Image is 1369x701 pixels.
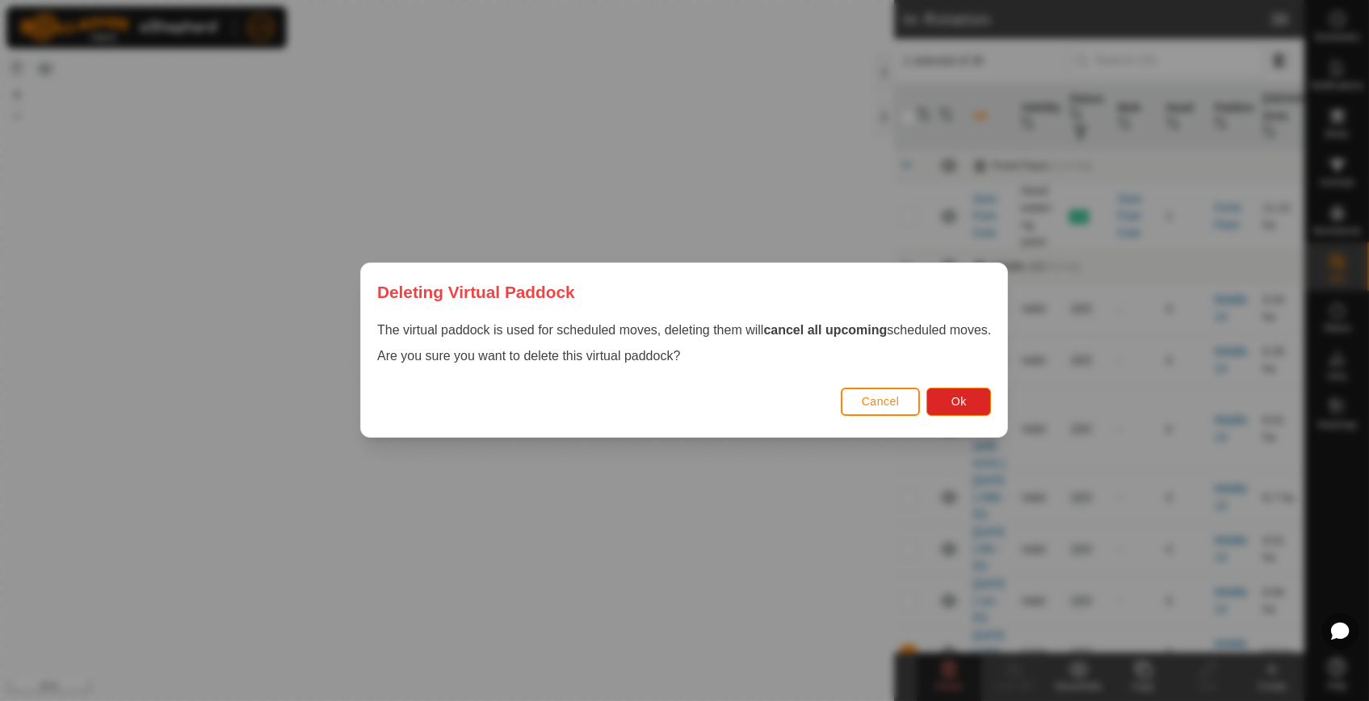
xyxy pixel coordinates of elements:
[862,396,900,409] span: Cancel
[841,388,921,416] button: Cancel
[764,324,888,338] strong: cancel all upcoming
[951,396,967,409] span: Ok
[927,388,992,416] button: Ok
[377,279,575,304] span: Deleting Virtual Paddock
[377,324,991,338] span: The virtual paddock is used for scheduled moves, deleting them will scheduled moves.
[377,347,991,367] p: Are you sure you want to delete this virtual paddock?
